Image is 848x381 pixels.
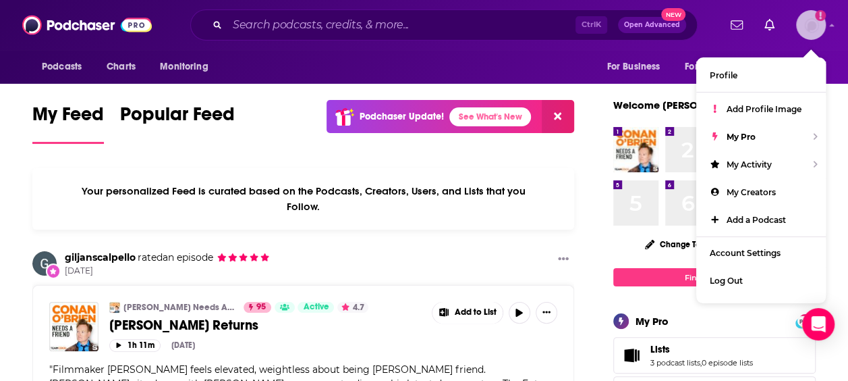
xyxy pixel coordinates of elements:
span: New [661,8,685,21]
a: Add Profile Image [696,95,826,123]
button: Open AdvancedNew [618,17,686,33]
a: [PERSON_NAME] Needs A Friend [123,302,235,313]
span: Ctrl K [575,16,607,34]
button: Show More Button [432,302,503,324]
img: giljanscalpello [32,251,57,276]
a: Finish My Top 8 [613,268,816,286]
a: 3 podcast lists [650,358,700,367]
a: PRO [797,315,814,326]
a: Lists [618,346,645,365]
a: Show notifications dropdown [725,14,748,36]
img: Werner Herzog Returns [49,302,98,351]
span: PRO [797,316,814,326]
button: open menu [676,54,769,80]
button: Show profile menu [796,10,826,40]
input: Search podcasts, credits, & more... [227,14,575,36]
span: Active [303,301,329,314]
span: Lists [650,343,670,355]
button: open menu [32,54,99,80]
a: See What's New [449,107,531,126]
a: Charts [98,54,144,80]
button: Change Top 8 [637,236,720,253]
p: Podchaser Update! [360,111,444,122]
a: Popular Feed [120,103,235,144]
span: Lists [613,337,816,374]
button: Show More Button [553,251,574,268]
span: Charts [107,57,136,76]
span: My Pro [727,132,756,142]
a: Account Settings [696,239,826,267]
button: open menu [150,54,225,80]
a: Add a Podcast [696,206,826,234]
a: [PERSON_NAME] Returns [109,317,422,334]
span: 95 [256,301,266,314]
span: Monitoring [160,57,208,76]
button: 4.7 [337,302,368,313]
a: Show notifications dropdown [759,14,780,36]
div: My Pro [635,315,669,328]
span: [PERSON_NAME] Returns [109,317,258,334]
span: Open Advanced [624,22,680,28]
div: New Rating [46,263,61,278]
button: Show More Button [536,302,557,324]
div: [DATE] [171,340,195,350]
span: Log Out [710,276,743,286]
span: My Activity [727,159,772,170]
span: Profile [710,70,737,80]
ul: Show profile menu [696,57,826,303]
span: For Business [606,57,660,76]
img: Conan O’Brien Needs A Friend [613,127,658,172]
button: 1h 11m [109,339,161,352]
img: Podchaser - Follow, Share and Rate Podcasts [22,12,152,38]
span: Popular Feed [120,103,235,134]
a: Active [298,302,334,313]
a: Welcome [PERSON_NAME]! [613,99,747,111]
a: 95 [244,302,271,313]
div: Your personalized Feed is curated based on the Podcasts, Creators, Users, and Lists that you Follow. [32,168,574,230]
span: My Creators [727,187,776,197]
span: Podcasts [42,57,82,76]
span: Account Settings [710,248,781,258]
button: open menu [766,54,816,80]
span: Logged in as vjacobi [796,10,826,40]
div: Search podcasts, credits, & more... [190,9,698,41]
a: Profile [696,61,826,89]
span: Add Profile Image [727,104,801,114]
div: Open Intercom Messenger [802,308,835,340]
span: Add a Podcast [727,215,786,225]
a: giljanscalpello [65,251,136,263]
span: My Feed [32,103,104,134]
img: Conan O’Brien Needs A Friend [109,302,120,313]
span: For Podcasters [685,57,750,76]
button: open menu [597,54,677,80]
span: giljanscalpello's Rating: 5 out of 5 [217,253,270,263]
a: 0 episode lists [702,358,753,367]
a: My Creators [696,178,826,206]
img: User Profile [796,10,826,40]
a: My Feed [32,103,104,144]
span: , [700,358,702,367]
span: rated [138,251,163,263]
svg: Add a profile image [815,10,826,21]
span: Add to List [454,307,496,317]
span: an episode [136,251,213,263]
span: [DATE] [65,265,270,277]
a: Lists [650,343,753,355]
